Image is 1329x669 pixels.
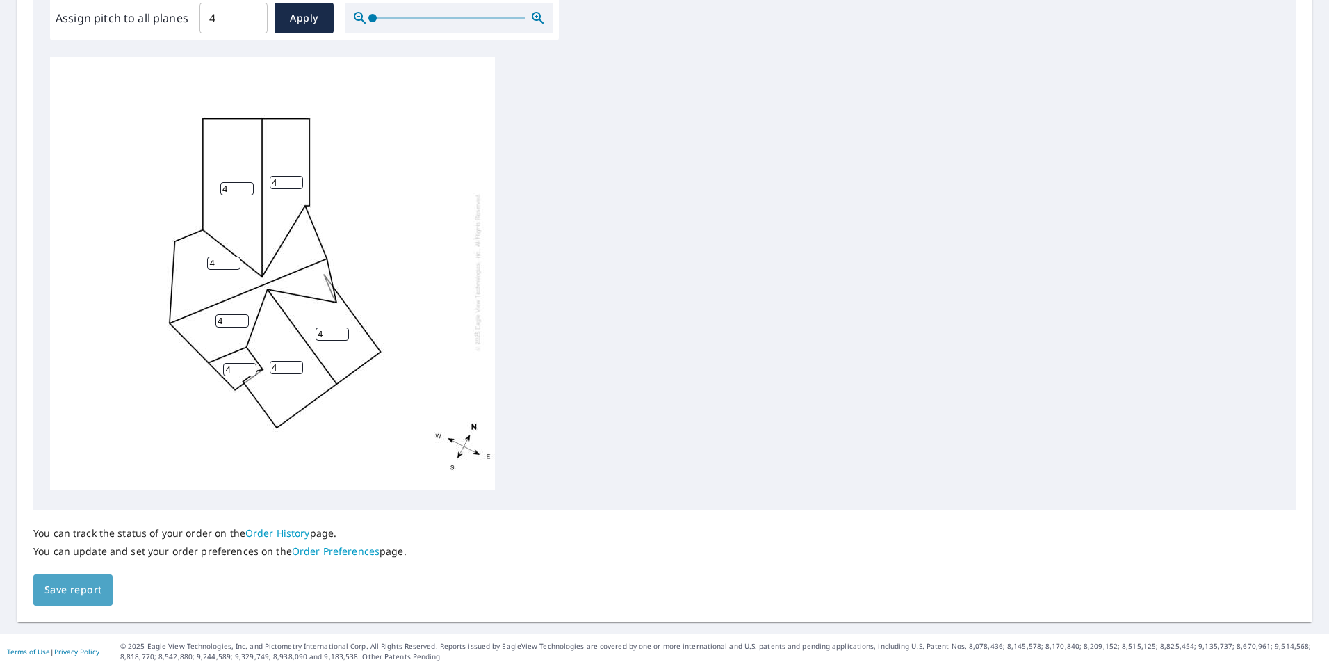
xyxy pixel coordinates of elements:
[33,527,407,540] p: You can track the status of your order on the page.
[44,581,101,599] span: Save report
[245,526,310,540] a: Order History
[33,574,113,606] button: Save report
[286,10,323,27] span: Apply
[120,641,1322,662] p: © 2025 Eagle View Technologies, Inc. and Pictometry International Corp. All Rights Reserved. Repo...
[7,647,99,656] p: |
[33,545,407,558] p: You can update and set your order preferences on the page.
[54,647,99,656] a: Privacy Policy
[56,10,188,26] label: Assign pitch to all planes
[275,3,334,33] button: Apply
[7,647,50,656] a: Terms of Use
[292,545,380,558] a: Order Preferences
